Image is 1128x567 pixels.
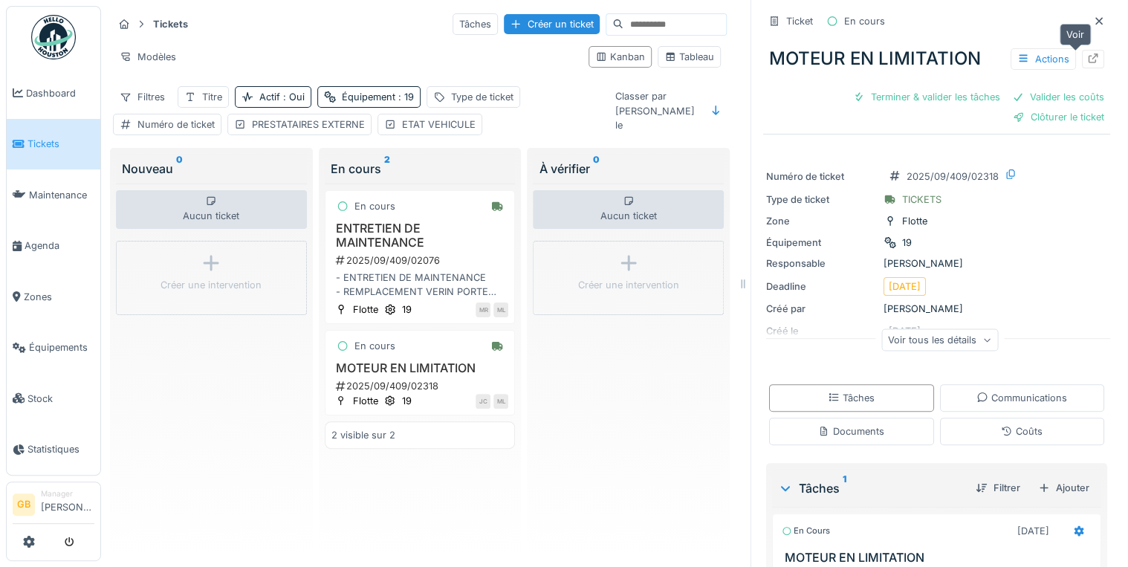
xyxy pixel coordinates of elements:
div: Filtres [113,86,172,108]
div: Créer un ticket [504,14,600,34]
div: Kanban [595,50,645,64]
sup: 0 [592,160,599,178]
div: MOTEUR EN LIMITATION [763,39,1110,78]
div: Ticket [786,14,813,28]
span: Statistiques [27,442,94,456]
div: Titre [202,90,222,104]
a: Agenda [7,221,100,272]
div: Aucun ticket [116,190,307,229]
h3: MOTEUR EN LIMITATION [331,361,509,375]
sup: 2 [384,160,390,178]
div: Tâches [778,479,964,497]
a: Tickets [7,119,100,170]
img: Badge_color-CXgf-gQk.svg [31,15,76,59]
div: Deadline [766,279,878,294]
li: GB [13,493,35,516]
div: Clôturer le ticket [1007,107,1110,127]
div: ML [493,302,508,317]
div: En cours [354,339,395,353]
div: Nouveau [122,160,301,178]
div: Créer une intervention [578,278,679,292]
strong: Tickets [147,17,194,31]
div: En cours [354,199,395,213]
div: ETAT VEHICULE [402,117,476,132]
a: Maintenance [7,169,100,221]
div: Responsable [766,256,878,270]
div: [DATE] [1017,524,1049,538]
div: Documents [818,424,884,438]
h3: MOTEUR EN LIMITATION [785,551,1095,565]
div: Classer par [PERSON_NAME] le [609,85,701,136]
div: Type de ticket [451,90,513,104]
div: 2025/09/409/02076 [334,253,509,268]
span: Stock [27,392,94,406]
div: Numéro de ticket [137,117,215,132]
div: Actions [1011,48,1076,70]
div: 19 [402,302,412,317]
div: Tâches [828,391,875,405]
div: Manager [41,488,94,499]
div: En cours [782,525,830,537]
sup: 1 [843,479,846,497]
div: TICKETS [902,192,941,207]
div: En cours [844,14,885,28]
div: 19 [402,394,412,408]
div: [DATE] [889,279,921,294]
span: : 19 [395,91,414,103]
div: Valider les coûts [1006,87,1110,107]
div: [PERSON_NAME] [766,256,1107,270]
div: 2 visible sur 2 [331,428,395,442]
div: Actif [259,90,305,104]
a: Équipements [7,323,100,374]
span: Équipements [29,340,94,354]
div: - ENTRETIEN DE MAINTENANCE - REMPLACEMENT VERIN PORTE ÉJECTION [331,270,509,299]
div: Voir tous les détails [881,329,998,351]
div: Flotte [353,302,378,317]
span: Tickets [27,137,94,151]
span: : Oui [280,91,305,103]
a: Dashboard [7,68,100,119]
span: Dashboard [26,86,94,100]
div: Filtrer [970,478,1026,498]
div: Voir [1060,24,1091,45]
div: 2025/09/409/02318 [334,379,509,393]
div: 19 [902,236,912,250]
div: Équipement [766,236,878,250]
div: Aucun ticket [533,190,724,229]
div: JC [476,394,490,409]
div: Tableau [664,50,714,64]
div: Créé par [766,302,878,316]
div: Communications [976,391,1067,405]
div: Flotte [902,214,927,228]
div: Équipement [342,90,414,104]
div: ML [493,394,508,409]
span: Zones [24,290,94,304]
div: À vérifier [539,160,718,178]
div: Numéro de ticket [766,169,878,184]
a: Statistiques [7,424,100,476]
div: PRESTATAIRES EXTERNE [252,117,365,132]
div: 2025/09/409/02318 [907,169,999,184]
div: En cours [331,160,510,178]
div: Type de ticket [766,192,878,207]
div: Tâches [453,13,498,35]
a: Stock [7,373,100,424]
div: Coûts [1001,424,1043,438]
a: GB Manager[PERSON_NAME] [13,488,94,524]
div: Terminer & valider les tâches [847,87,1006,107]
span: Maintenance [29,188,94,202]
li: [PERSON_NAME] [41,488,94,520]
div: MR [476,302,490,317]
div: Flotte [353,394,378,408]
div: Ajouter [1032,478,1095,498]
div: [PERSON_NAME] [766,302,1107,316]
div: Modèles [113,46,183,68]
div: Zone [766,214,878,228]
span: Agenda [25,239,94,253]
h3: ENTRETIEN DE MAINTENANCE [331,221,509,250]
a: Zones [7,271,100,323]
div: Créer une intervention [161,278,262,292]
sup: 0 [176,160,183,178]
